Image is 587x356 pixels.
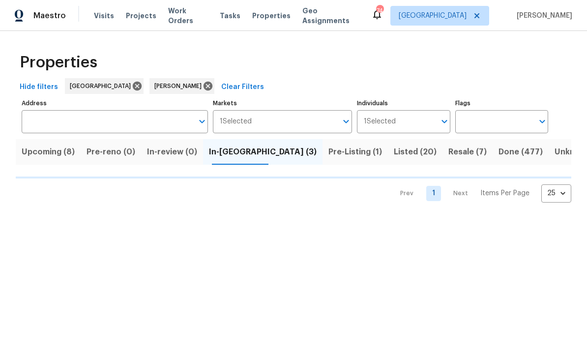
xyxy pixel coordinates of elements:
div: 25 [541,180,571,206]
button: Open [438,115,451,128]
span: [PERSON_NAME] [513,11,572,21]
span: Done (477) [499,145,543,159]
span: [GEOGRAPHIC_DATA] [70,81,135,91]
span: [GEOGRAPHIC_DATA] [399,11,467,21]
button: Clear Filters [217,78,268,96]
span: Upcoming (8) [22,145,75,159]
button: Hide filters [16,78,62,96]
div: [GEOGRAPHIC_DATA] [65,78,144,94]
span: Hide filters [20,81,58,93]
span: Properties [20,58,97,67]
span: Properties [252,11,291,21]
div: [PERSON_NAME] [149,78,214,94]
button: Open [195,115,209,128]
p: Items Per Page [480,188,529,198]
span: Resale (7) [448,145,487,159]
span: [PERSON_NAME] [154,81,205,91]
div: 74 [376,6,383,16]
span: Geo Assignments [302,6,359,26]
label: Address [22,100,208,106]
span: 1 Selected [364,118,396,126]
span: Pre-reno (0) [87,145,135,159]
a: Goto page 1 [426,186,441,201]
span: Projects [126,11,156,21]
span: Maestro [33,11,66,21]
span: In-review (0) [147,145,197,159]
button: Open [535,115,549,128]
span: Tasks [220,12,240,19]
span: Pre-Listing (1) [328,145,382,159]
nav: Pagination Navigation [391,184,571,203]
span: Clear Filters [221,81,264,93]
span: In-[GEOGRAPHIC_DATA] (3) [209,145,317,159]
button: Open [339,115,353,128]
label: Flags [455,100,548,106]
span: Work Orders [168,6,208,26]
span: Listed (20) [394,145,437,159]
label: Individuals [357,100,450,106]
span: 1 Selected [220,118,252,126]
label: Markets [213,100,352,106]
span: Visits [94,11,114,21]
